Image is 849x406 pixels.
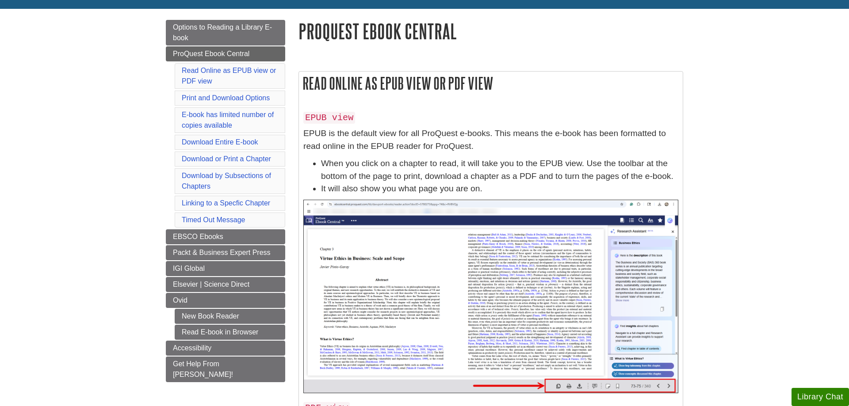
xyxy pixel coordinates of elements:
a: New Book Reader [175,309,285,324]
a: Ovid [166,293,285,308]
li: It will also show you what page you are on. [321,182,678,195]
h1: ProQuest Ebook Central [298,20,683,42]
span: ProQuest Ebook Central [173,50,249,57]
img: ProQuest ebook [303,200,678,393]
a: Packt & Business Expert Press [166,245,285,260]
a: E-book has limited number of copies available [182,111,274,129]
span: Ovid [173,296,187,304]
code: EPUB view [303,112,355,124]
a: Read Online as EPUB view or PDF view [182,67,276,85]
a: Linking to a Specfic Chapter [182,199,270,207]
li: When you click on a chapter to read, it will take you to the EPUB view. Use the toolbar at the bo... [321,157,678,183]
span: Get Help From [PERSON_NAME]! [173,360,233,378]
button: Library Chat [792,388,849,406]
a: Elsevier | Science Direct [166,277,285,292]
a: Print and Download Options [182,94,270,102]
a: Timed Out Message [182,216,245,224]
a: Download or Print a Chapter [182,155,271,163]
a: Download by Subsections of Chapters [182,172,271,190]
span: Packt & Business Expert Press [173,249,271,256]
a: ProQuest Ebook Central [166,46,285,61]
span: IGI Global [173,265,205,272]
span: Options to Reading a Library E-book [173,23,272,42]
a: Options to Reading a Library E-book [166,20,285,46]
span: Elsevier | Science Direct [173,281,249,288]
h2: Read Online as EPUB view or PDF view [299,72,683,95]
p: EPUB is the default view for all ProQuest e-books. This means the e-book has been formatted to re... [303,127,678,153]
a: IGI Global [166,261,285,276]
a: Accessibility [166,341,285,356]
span: EBSCO Ebooks [173,233,223,240]
a: Read E-book in Browser [175,325,285,340]
a: Get Help From [PERSON_NAME]! [166,357,285,382]
span: Accessibility [173,344,211,352]
a: EBSCO Ebooks [166,229,285,244]
div: Guide Page Menu [166,20,285,382]
a: Download Entire E-book [182,138,258,146]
